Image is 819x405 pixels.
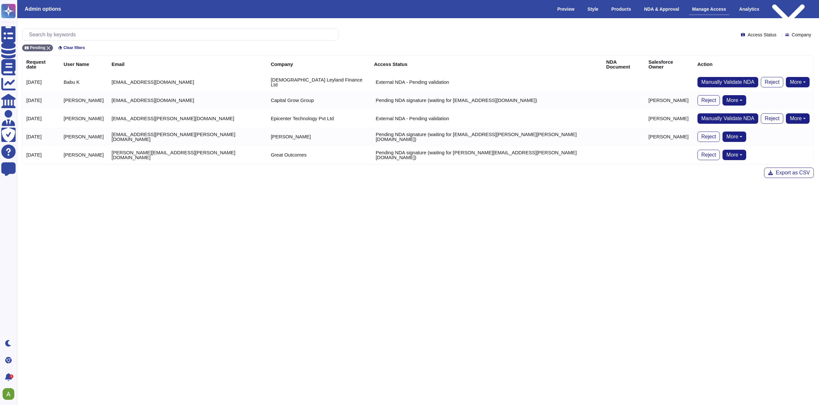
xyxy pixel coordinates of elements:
[267,128,370,146] td: [PERSON_NAME]
[267,91,370,109] td: Capital Grow Group
[792,32,811,37] span: Company
[108,109,267,128] td: [EMAIL_ADDRESS][PERSON_NAME][DOMAIN_NAME]
[786,113,810,124] button: More
[1,387,19,401] button: user
[22,91,60,109] td: [DATE]
[697,95,720,106] button: Reject
[697,77,758,87] button: Manually Validate NDA
[267,146,370,164] td: Great Outcomes
[736,4,762,15] div: Analytics
[376,98,537,103] p: Pending NDA signature (waiting for [EMAIL_ADDRESS][DOMAIN_NAME])
[60,91,108,109] td: [PERSON_NAME]
[697,132,720,142] button: Reject
[786,77,810,87] button: More
[602,56,644,73] th: NDA Document
[644,128,693,146] td: [PERSON_NAME]
[608,4,634,15] div: Products
[108,56,267,73] th: Email
[701,152,716,158] span: Reject
[376,80,449,84] p: External NDA - Pending validation
[761,113,783,124] button: Reject
[9,374,13,378] div: 2
[60,109,108,128] td: [PERSON_NAME]
[108,128,267,146] td: [EMAIL_ADDRESS][PERSON_NAME][PERSON_NAME][DOMAIN_NAME]
[764,168,814,178] button: Export as CSV
[554,4,578,15] div: Preview
[22,109,60,128] td: [DATE]
[761,77,783,87] button: Reject
[267,109,370,128] td: Epicenter Technology Pvt Ltd
[108,146,267,164] td: [PERSON_NAME][EMAIL_ADDRESS][PERSON_NAME][DOMAIN_NAME]
[22,128,60,146] td: [DATE]
[60,56,108,73] th: User Name
[60,146,108,164] td: [PERSON_NAME]
[63,46,85,50] span: Clear filters
[722,95,746,106] button: More
[701,134,716,139] span: Reject
[108,91,267,109] td: [EMAIL_ADDRESS][DOMAIN_NAME]
[376,116,449,121] p: External NDA - Pending validation
[30,46,45,50] span: Pending
[776,170,810,175] span: Export as CSV
[584,4,602,15] div: Style
[697,150,720,160] button: Reject
[376,150,598,160] p: Pending NDA signature (waiting for [PERSON_NAME][EMAIL_ADDRESS][PERSON_NAME][DOMAIN_NAME])
[644,109,693,128] td: [PERSON_NAME]
[644,56,693,73] th: Salesforce Owner
[25,6,61,12] h3: Admin options
[765,116,779,121] span: Reject
[267,73,370,91] td: [DEMOGRAPHIC_DATA] Leyland Finance Ltd
[376,132,598,142] p: Pending NDA signature (waiting for [EMAIL_ADDRESS][PERSON_NAME][PERSON_NAME][DOMAIN_NAME])
[701,98,716,103] span: Reject
[697,113,758,124] button: Manually Validate NDA
[60,128,108,146] td: [PERSON_NAME]
[701,80,754,85] span: Manually Validate NDA
[722,132,746,142] button: More
[694,56,813,73] th: Action
[267,56,370,73] th: Company
[22,146,60,164] td: [DATE]
[22,73,60,91] td: [DATE]
[108,73,267,91] td: [EMAIL_ADDRESS][DOMAIN_NAME]
[747,32,776,37] span: Access Status
[370,56,602,73] th: Access Status
[722,150,746,160] button: More
[644,91,693,109] td: [PERSON_NAME]
[689,4,730,15] div: Manage Access
[3,388,14,400] img: user
[641,4,682,15] div: NDA & Approval
[60,73,108,91] td: Babu K
[26,29,338,40] input: Search by keywords
[701,116,754,121] span: Manually Validate NDA
[765,80,779,85] span: Reject
[22,56,60,73] th: Request date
